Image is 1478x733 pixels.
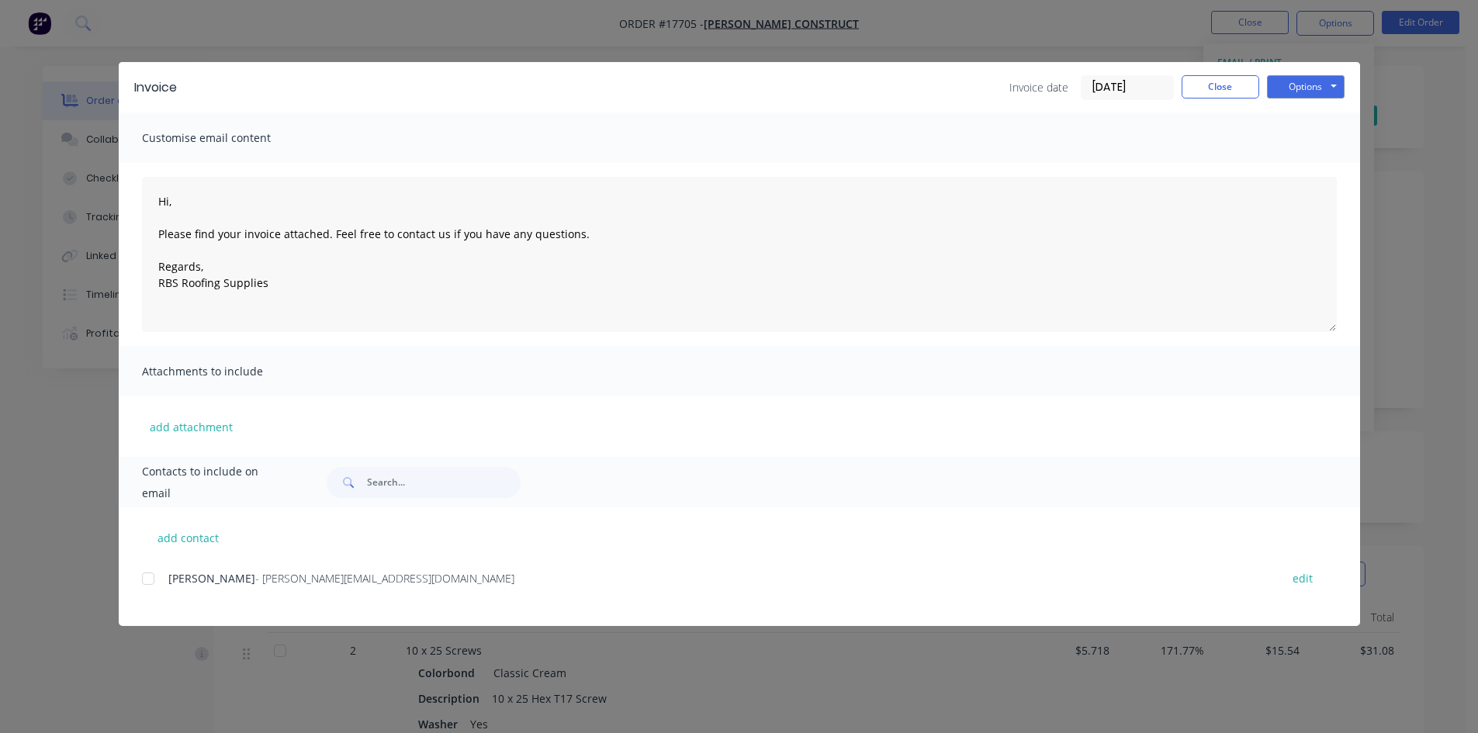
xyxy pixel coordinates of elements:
textarea: Hi, Please find your invoice attached. Feel free to contact us if you have any questions. Regards... [142,177,1337,332]
input: Search... [367,467,521,498]
button: edit [1283,568,1322,589]
span: Attachments to include [142,361,313,382]
span: [PERSON_NAME] [168,571,255,586]
span: Contacts to include on email [142,461,289,504]
span: Customise email content [142,127,313,149]
button: add attachment [142,415,241,438]
button: Options [1267,75,1345,99]
div: Invoice [134,78,177,97]
span: Invoice date [1009,79,1068,95]
span: - [PERSON_NAME][EMAIL_ADDRESS][DOMAIN_NAME] [255,571,514,586]
button: add contact [142,526,235,549]
button: Close [1182,75,1259,99]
